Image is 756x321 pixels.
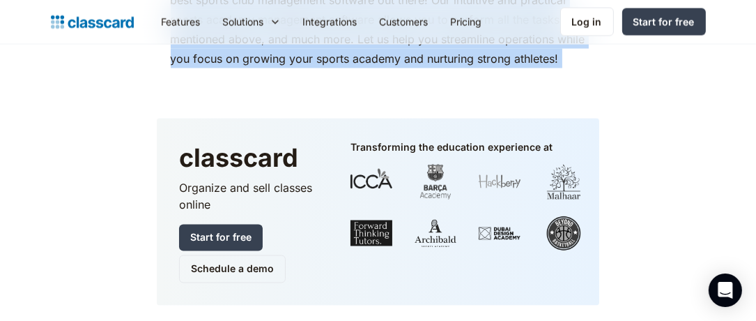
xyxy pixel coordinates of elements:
div: Open Intercom Messenger [709,274,742,307]
a: Start for free [179,225,263,251]
div: Log in [572,15,602,29]
a: Customers [369,6,440,38]
div: Start for free [633,15,695,29]
h3: classcard [179,141,323,174]
a: Features [151,6,212,38]
a: Log in [560,8,614,36]
a: Pricing [440,6,493,38]
div: Solutions [212,6,292,38]
div: Solutions [223,15,264,29]
a: home [51,13,134,32]
div: Transforming the education experience at [350,141,553,154]
p: ‍ [171,75,586,95]
a: Start for free [622,8,706,36]
p: Organize and sell classes online [179,180,323,214]
a: Integrations [292,6,369,38]
a: Schedule a demo [179,255,286,283]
